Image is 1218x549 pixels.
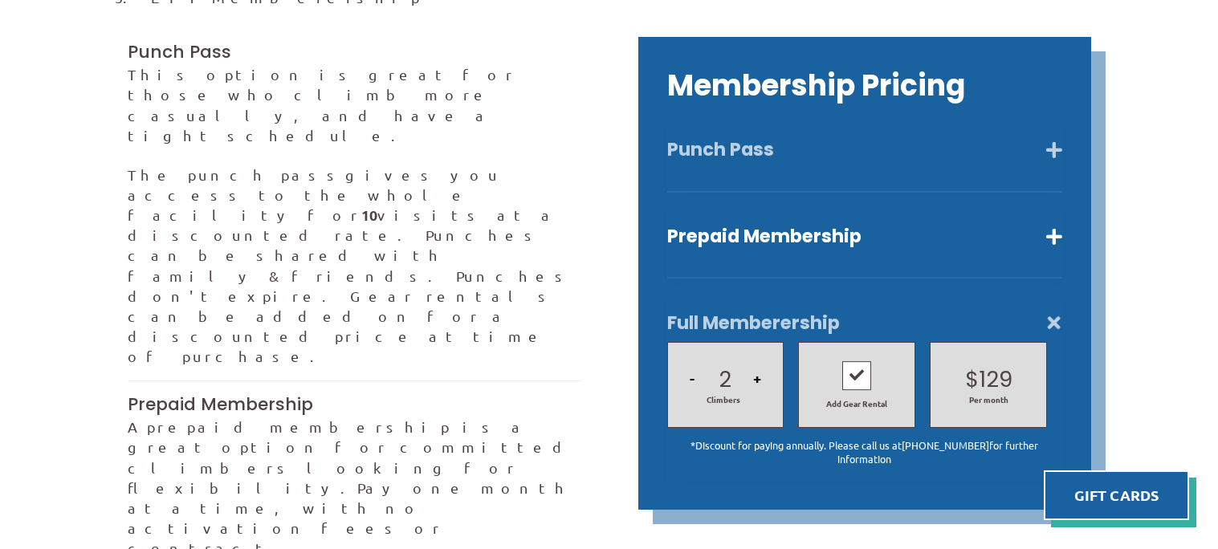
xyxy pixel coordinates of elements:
span: A prepaid membership is a great option for committed climbers looking for flexibility. [128,418,577,496]
span: gives you access to the whole facility for visits at a discounted rate. Punches can be shared wit... [128,166,573,365]
a: [PHONE_NUMBER] [902,438,989,452]
p: This option is great for those who climb more casually, and have a tight schedule. [128,64,580,145]
h2: Membership Pricing [667,66,1062,106]
button: + [748,352,766,406]
p: 129 [979,364,1012,395]
p: *Discount for paying annually. Please call us at for further information [667,438,1062,466]
h2: $ [938,364,1039,395]
button: - [685,352,699,406]
p: The punch pass [128,165,580,367]
h2: 2 [674,364,776,395]
span: Per month [946,395,1031,406]
span: Climbers [707,395,740,406]
strong: 10 [361,205,377,224]
h3: Prepaid Membership [128,392,580,417]
h3: Punch Pass [128,40,580,64]
span: Add Gear Rental [806,398,907,409]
